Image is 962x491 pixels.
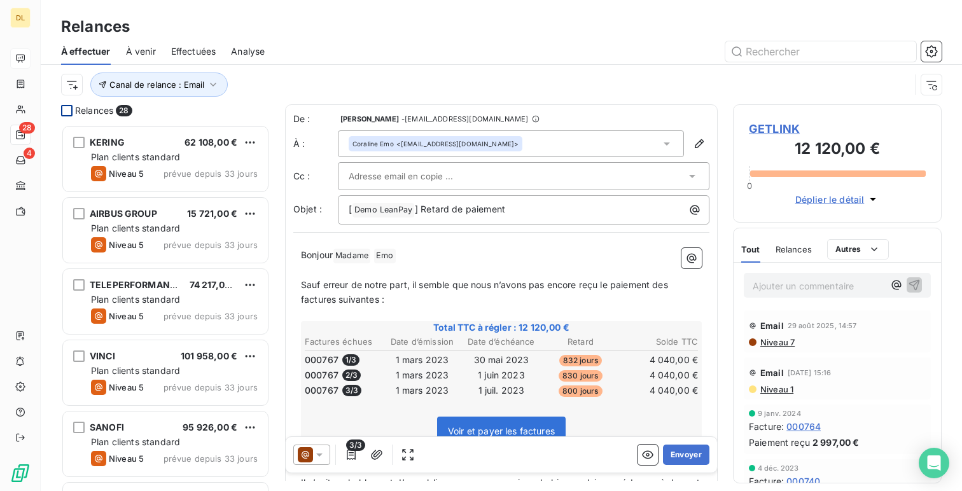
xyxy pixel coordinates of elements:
[90,422,124,432] span: SANOFI
[340,115,399,123] span: [PERSON_NAME]
[91,365,180,376] span: Plan clients standard
[185,137,237,148] span: 62 108,00 €
[788,322,857,329] span: 29 août 2025, 14:57
[109,169,144,179] span: Niveau 5
[10,463,31,483] img: Logo LeanPay
[109,453,144,464] span: Niveau 5
[621,353,699,367] td: 4 040,00 €
[183,422,237,432] span: 95 926,00 €
[164,453,258,464] span: prévue depuis 33 jours
[621,368,699,382] td: 4 040,00 €
[164,382,258,392] span: prévue depuis 33 jours
[374,249,395,263] span: Emo
[109,382,144,392] span: Niveau 5
[90,279,182,290] span: TELEPERFORMANCE
[352,139,519,148] div: <[EMAIL_ADDRESS][DOMAIN_NAME]>
[791,192,884,207] button: Déplier le détail
[109,80,204,90] span: Canal de relance : Email
[759,384,793,394] span: Niveau 1
[293,170,338,183] label: Cc :
[91,436,180,447] span: Plan clients standard
[776,244,812,254] span: Relances
[758,464,799,472] span: 4 déc. 2023
[181,350,237,361] span: 101 958,00 €
[559,355,602,366] span: 832 jours
[190,279,239,290] span: 74 217,00 €
[305,369,338,382] span: 000767
[448,425,555,436] span: Voir et payer les factures
[415,204,505,214] span: ] Retard de paiement
[293,113,338,125] span: De :
[352,203,414,218] span: Demo LeanPay
[301,279,671,305] span: Sauf erreur de notre part, il semble que nous n’avons pas encore reçu le paiement des factures su...
[463,368,540,382] td: 1 juin 2023
[90,137,125,148] span: KERING
[91,223,180,233] span: Plan clients standard
[126,45,156,58] span: À venir
[559,385,602,397] span: 800 jours
[383,353,461,367] td: 1 mars 2023
[760,321,784,331] span: Email
[304,335,382,349] th: Factures échues
[109,311,144,321] span: Niveau 5
[61,125,270,491] div: grid
[747,181,752,191] span: 0
[786,420,821,433] span: 000764
[919,448,949,478] div: Open Intercom Messenger
[559,370,602,382] span: 830 jours
[346,439,365,451] span: 3/3
[305,354,338,366] span: 000767
[305,384,338,397] span: 000767
[749,420,784,433] span: Facture :
[741,244,760,254] span: Tout
[303,321,700,334] span: Total TTC à régler : 12 120,00 €
[164,240,258,250] span: prévue depuis 33 jours
[342,370,361,381] span: 2 / 3
[90,350,115,361] span: VINCI
[91,151,180,162] span: Plan clients standard
[342,354,359,366] span: 1 / 3
[759,337,795,347] span: Niveau 7
[621,384,699,398] td: 4 040,00 €
[61,45,111,58] span: À effectuer
[19,122,35,134] span: 28
[383,368,461,382] td: 1 mars 2023
[383,335,461,349] th: Date d’émission
[187,208,237,219] span: 15 721,00 €
[333,249,370,263] span: Madame
[352,139,394,148] span: Coraline Emo
[463,353,540,367] td: 30 mai 2023
[758,410,801,417] span: 9 janv. 2024
[164,169,258,179] span: prévue depuis 33 jours
[61,15,130,38] h3: Relances
[349,204,352,214] span: [
[749,474,784,488] span: Facture :
[827,239,889,259] button: Autres
[401,115,528,123] span: - [EMAIL_ADDRESS][DOMAIN_NAME]
[164,311,258,321] span: prévue depuis 33 jours
[541,335,619,349] th: Retard
[749,137,926,163] h3: 12 120,00 €
[663,445,709,465] button: Envoyer
[749,436,810,449] span: Paiement reçu
[621,335,699,349] th: Solde TTC
[90,73,228,97] button: Canal de relance : Email
[75,104,113,117] span: Relances
[463,384,540,398] td: 1 juil. 2023
[301,249,333,260] span: Bonjour
[342,385,361,396] span: 3 / 3
[349,167,485,186] input: Adresse email en copie ...
[795,193,865,206] span: Déplier le détail
[24,148,35,159] span: 4
[463,335,540,349] th: Date d’échéance
[10,8,31,28] div: DL
[786,474,820,488] span: 000740
[812,436,860,449] span: 2 997,00 €
[109,240,144,250] span: Niveau 5
[383,384,461,398] td: 1 mars 2023
[760,368,784,378] span: Email
[293,137,338,150] label: À :
[231,45,265,58] span: Analyse
[725,41,916,62] input: Rechercher
[749,120,926,137] span: GETLINK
